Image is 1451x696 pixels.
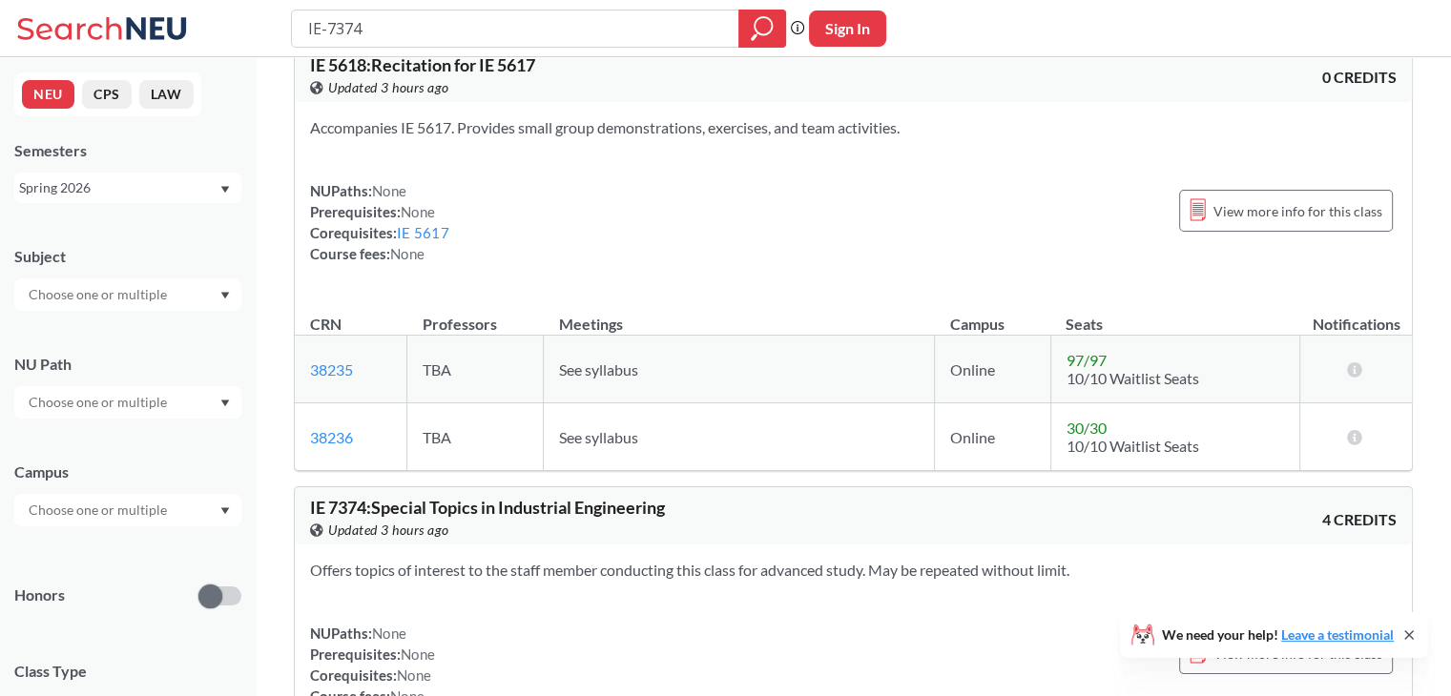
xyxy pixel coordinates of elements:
svg: Dropdown arrow [220,507,230,515]
div: Spring 2026 [19,177,218,198]
td: TBA [407,403,544,471]
span: See syllabus [559,428,638,446]
span: 4 CREDITS [1322,509,1397,530]
svg: magnifying glass [751,15,774,42]
span: 10/10 Waitlist Seats [1067,437,1199,455]
div: Spring 2026Dropdown arrow [14,173,241,203]
button: CPS [82,80,132,109]
p: Honors [14,584,65,606]
button: Sign In [809,10,886,47]
th: Meetings [544,295,935,336]
button: NEU [22,80,74,109]
th: Professors [407,295,544,336]
span: 10/10 Waitlist Seats [1067,369,1199,387]
div: Subject [14,246,241,267]
div: CRN [310,314,342,335]
td: TBA [407,336,544,403]
span: 97 / 97 [1067,351,1107,369]
div: magnifying glass [738,10,786,48]
div: Campus [14,461,241,482]
th: Notifications [1300,295,1412,336]
span: None [372,624,406,642]
span: Class Type [14,661,241,682]
input: Choose one or multiple [19,499,179,522]
div: NU Path [14,354,241,375]
input: Choose one or multiple [19,283,179,306]
span: None [401,203,435,220]
section: Accompanies IE 5617. Provides small group demonstrations, exercises, and team activities. [310,117,1397,138]
a: IE 5617 [397,224,449,241]
span: None [390,245,425,262]
span: None [397,666,431,684]
div: Dropdown arrow [14,278,241,311]
td: Online [935,403,1051,471]
span: None [401,645,435,663]
span: Updated 3 hours ago [328,77,449,98]
span: IE 7374 : Special Topics in Industrial Engineering [310,497,665,518]
div: Dropdown arrow [14,386,241,419]
span: 0 CREDITS [1322,67,1397,88]
div: Dropdown arrow [14,494,241,526]
th: Campus [935,295,1051,336]
span: IE 5618 : Recitation for IE 5617 [310,54,535,75]
button: LAW [139,80,194,109]
span: View more info for this class [1213,199,1382,223]
span: 30 / 30 [1067,419,1107,437]
input: Choose one or multiple [19,391,179,414]
a: Leave a testimonial [1281,626,1394,643]
span: None [372,182,406,199]
div: Semesters [14,140,241,161]
a: 38235 [310,360,353,379]
span: See syllabus [559,360,638,379]
td: Online [935,336,1051,403]
span: We need your help! [1162,628,1394,642]
input: Class, professor, course number, "phrase" [306,12,725,45]
a: 38236 [310,428,353,446]
span: Updated 3 hours ago [328,520,449,541]
section: Offers topics of interest to the staff member conducting this class for advanced study. May be re... [310,560,1397,581]
th: Seats [1050,295,1300,336]
div: NUPaths: Prerequisites: Corequisites: Course fees: [310,180,449,264]
svg: Dropdown arrow [220,186,230,194]
svg: Dropdown arrow [220,399,230,407]
svg: Dropdown arrow [220,292,230,299]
